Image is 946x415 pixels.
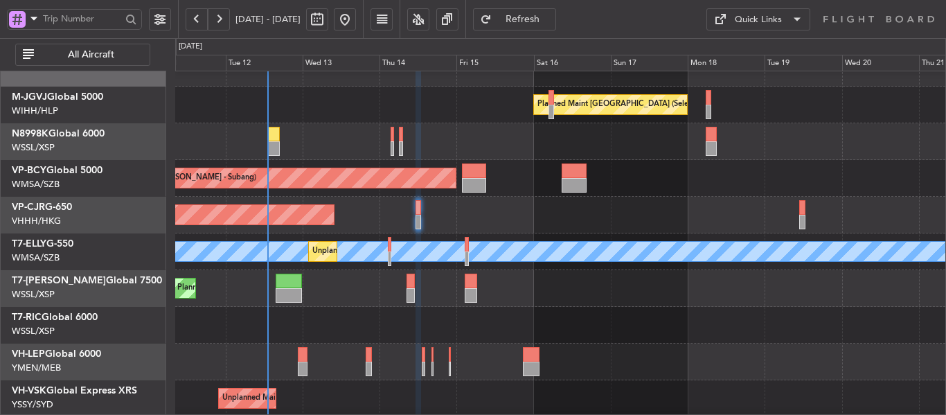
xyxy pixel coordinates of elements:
[222,388,393,409] div: Unplanned Maint Sydney ([PERSON_NAME] Intl)
[12,312,98,322] a: T7-RICGlobal 6000
[12,288,55,301] a: WSSL/XSP
[12,362,61,374] a: YMEN/MEB
[235,13,301,26] span: [DATE] - [DATE]
[12,276,162,285] a: T7-[PERSON_NAME]Global 7500
[12,349,45,359] span: VH-LEP
[12,251,60,264] a: WMSA/SZB
[12,239,46,249] span: T7-ELLY
[12,215,61,227] a: VHHH/HKG
[12,129,48,139] span: N8998K
[12,129,105,139] a: N8998KGlobal 6000
[312,241,645,262] div: Unplanned Maint [GEOGRAPHIC_DATA] (Sultan [PERSON_NAME] [PERSON_NAME] - Subang)
[12,141,55,154] a: WSSL/XSP
[12,92,47,102] span: M-JGVJ
[12,166,102,175] a: VP-BCYGlobal 5000
[177,278,395,299] div: Planned Maint [GEOGRAPHIC_DATA] ([GEOGRAPHIC_DATA])
[456,55,533,71] div: Fri 15
[303,55,380,71] div: Wed 13
[37,50,145,60] span: All Aircraft
[534,55,611,71] div: Sat 16
[12,398,53,411] a: YSSY/SYD
[12,166,46,175] span: VP-BCY
[688,55,765,71] div: Mon 18
[765,55,841,71] div: Tue 19
[473,8,556,30] button: Refresh
[380,55,456,71] div: Thu 14
[12,276,106,285] span: T7-[PERSON_NAME]
[12,312,42,322] span: T7-RIC
[494,15,551,24] span: Refresh
[12,178,60,191] a: WMSA/SZB
[148,55,225,71] div: Mon 11
[12,386,46,396] span: VH-VSK
[611,55,688,71] div: Sun 17
[842,55,919,71] div: Wed 20
[12,386,137,396] a: VH-VSKGlobal Express XRS
[12,325,55,337] a: WSSL/XSP
[12,202,45,212] span: VP-CJR
[43,8,121,29] input: Trip Number
[15,44,150,66] button: All Aircraft
[12,105,58,117] a: WIHH/HLP
[12,349,101,359] a: VH-LEPGlobal 6000
[12,202,72,212] a: VP-CJRG-650
[537,94,700,115] div: Planned Maint [GEOGRAPHIC_DATA] (Seletar)
[226,55,303,71] div: Tue 12
[12,92,103,102] a: M-JGVJGlobal 5000
[179,41,202,53] div: [DATE]
[12,239,73,249] a: T7-ELLYG-550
